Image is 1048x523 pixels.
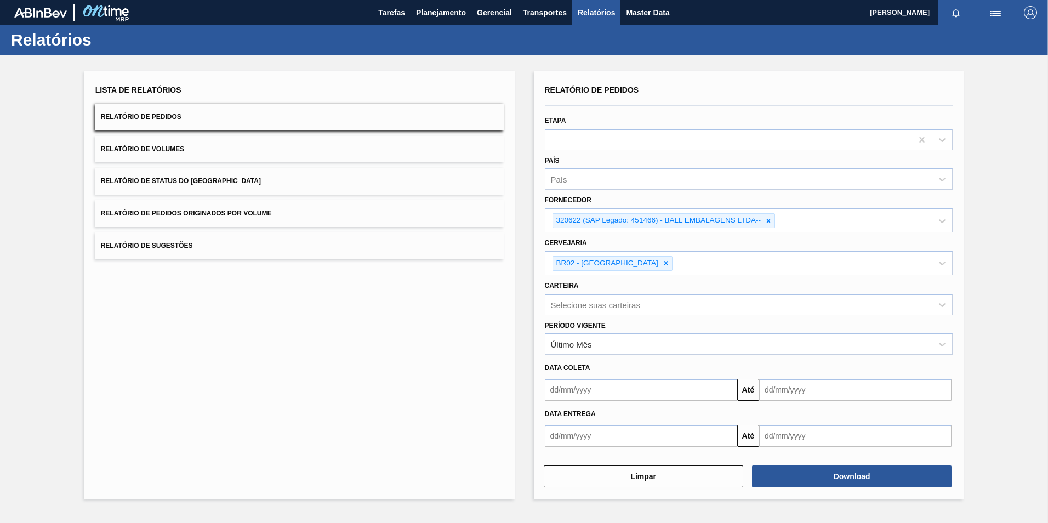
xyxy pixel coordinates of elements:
button: Relatório de Pedidos Originados por Volume [95,200,504,227]
span: Relatório de Pedidos [545,86,639,94]
span: Relatório de Pedidos [101,113,181,121]
button: Download [752,465,952,487]
span: Data coleta [545,364,590,372]
div: Último Mês [551,340,592,349]
h1: Relatórios [11,33,206,46]
span: Tarefas [378,6,405,19]
button: Notificações [938,5,973,20]
label: Período Vigente [545,322,606,329]
span: Planejamento [416,6,466,19]
label: Fornecedor [545,196,591,204]
img: Logout [1024,6,1037,19]
span: Transportes [523,6,567,19]
span: Relatório de Status do [GEOGRAPHIC_DATA] [101,177,261,185]
input: dd/mm/yyyy [545,425,737,447]
div: BR02 - [GEOGRAPHIC_DATA] [553,257,660,270]
button: Até [737,379,759,401]
span: Relatórios [578,6,615,19]
span: Relatório de Sugestões [101,242,193,249]
div: Selecione suas carteiras [551,300,640,309]
span: Relatório de Volumes [101,145,184,153]
span: Relatório de Pedidos Originados por Volume [101,209,272,217]
img: userActions [989,6,1002,19]
label: Cervejaria [545,239,587,247]
span: Gerencial [477,6,512,19]
button: Relatório de Pedidos [95,104,504,130]
label: Carteira [545,282,579,289]
div: 320622 (SAP Legado: 451466) - BALL EMBALAGENS LTDA-- [553,214,762,228]
button: Limpar [544,465,743,487]
button: Relatório de Sugestões [95,232,504,259]
input: dd/mm/yyyy [545,379,737,401]
input: dd/mm/yyyy [759,425,952,447]
span: Data entrega [545,410,596,418]
span: Master Data [626,6,669,19]
button: Relatório de Status do [GEOGRAPHIC_DATA] [95,168,504,195]
input: dd/mm/yyyy [759,379,952,401]
img: TNhmsLtSVTkK8tSr43FrP2fwEKptu5GPRR3wAAAABJRU5ErkJggg== [14,8,67,18]
div: País [551,175,567,184]
label: País [545,157,560,164]
button: Relatório de Volumes [95,136,504,163]
label: Etapa [545,117,566,124]
span: Lista de Relatórios [95,86,181,94]
button: Até [737,425,759,447]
